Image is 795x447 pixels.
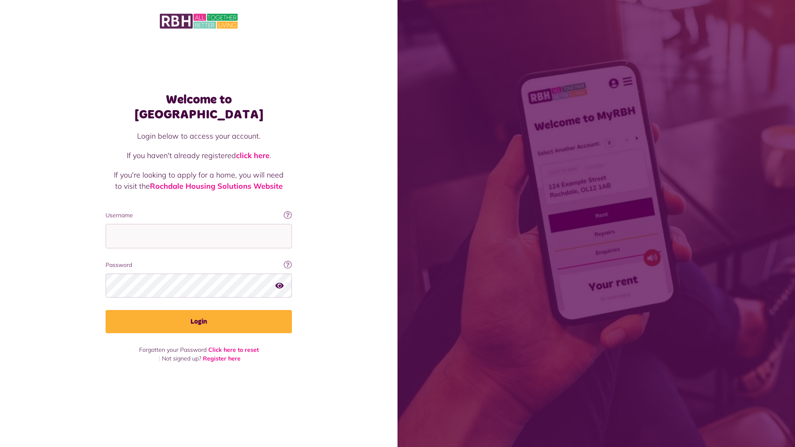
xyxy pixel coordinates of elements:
[236,151,270,160] a: click here
[106,211,292,220] label: Username
[106,261,292,269] label: Password
[114,169,284,192] p: If you're looking to apply for a home, you will need to visit the
[162,355,201,362] span: Not signed up?
[139,346,207,353] span: Forgotten your Password
[160,12,238,30] img: MyRBH
[106,92,292,122] h1: Welcome to [GEOGRAPHIC_DATA]
[203,355,241,362] a: Register here
[208,346,259,353] a: Click here to reset
[114,150,284,161] p: If you haven't already registered .
[114,130,284,142] p: Login below to access your account.
[150,181,283,191] a: Rochdale Housing Solutions Website
[106,310,292,333] button: Login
